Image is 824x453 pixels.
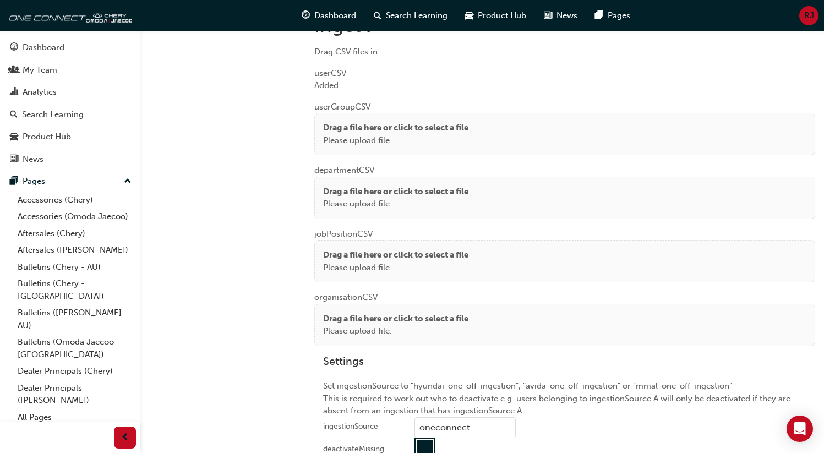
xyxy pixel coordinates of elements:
span: Search Learning [386,9,448,22]
span: car-icon [465,9,473,23]
span: car-icon [10,132,18,142]
button: DashboardMy TeamAnalyticsSearch LearningProduct HubNews [4,35,136,171]
a: search-iconSearch Learning [365,4,456,27]
span: people-icon [10,66,18,75]
div: Analytics [23,86,57,99]
div: Drag a file here or click to select a filePlease upload file. [314,177,815,219]
div: Drag a file here or click to select a filePlease upload file. [314,304,815,346]
p: Please upload file. [323,134,468,147]
span: news-icon [10,155,18,165]
span: guage-icon [302,9,310,23]
span: Pages [608,9,630,22]
a: Product Hub [4,127,136,147]
p: Please upload file. [323,261,468,274]
div: My Team [23,64,57,77]
span: chart-icon [10,88,18,97]
a: My Team [4,60,136,80]
span: news-icon [544,9,552,23]
div: Drag a file here or click to select a filePlease upload file. [314,113,815,155]
a: Accessories (Omoda Jaecoo) [13,208,136,225]
a: Aftersales ([PERSON_NAME]) [13,242,136,259]
input: ingestionSource [414,417,516,438]
a: news-iconNews [535,4,586,27]
button: Pages [4,171,136,192]
div: Open Intercom Messenger [787,416,813,442]
a: guage-iconDashboard [293,4,365,27]
span: News [556,9,577,22]
div: News [23,153,43,166]
div: department CSV [314,155,815,219]
a: Dealer Principals ([PERSON_NAME]) [13,380,136,409]
p: Drag a file here or click to select a file [323,249,468,261]
div: Dashboard [23,41,64,54]
span: guage-icon [10,43,18,53]
div: Added [314,79,815,92]
div: Drag a file here or click to select a filePlease upload file. [314,240,815,282]
div: Search Learning [22,108,84,121]
div: ingestionSource [323,421,378,432]
span: pages-icon [595,9,603,23]
div: organisation CSV [314,282,815,346]
span: prev-icon [121,431,129,445]
span: up-icon [124,174,132,189]
span: search-icon [374,9,381,23]
a: pages-iconPages [586,4,639,27]
div: Drag CSV files in [314,46,815,58]
a: Bulletins (Chery - [GEOGRAPHIC_DATA]) [13,275,136,304]
img: oneconnect [6,4,132,26]
a: car-iconProduct Hub [456,4,535,27]
a: Accessories (Chery) [13,192,136,209]
span: pages-icon [10,177,18,187]
span: RJ [804,9,814,22]
span: search-icon [10,110,18,120]
p: Please upload file. [323,325,468,337]
a: All Pages [13,409,136,426]
p: Please upload file. [323,198,468,210]
a: Bulletins ([PERSON_NAME] - AU) [13,304,136,334]
a: Analytics [4,82,136,102]
a: Aftersales (Chery) [13,225,136,242]
a: Bulletins (Chery - AU) [13,259,136,276]
p: Drag a file here or click to select a file [323,313,468,325]
p: Drag a file here or click to select a file [323,122,468,134]
a: News [4,149,136,170]
div: userGroup CSV [314,92,815,156]
button: RJ [799,6,818,25]
div: user CSV [314,58,815,92]
a: Bulletins (Omoda Jaecoo - [GEOGRAPHIC_DATA]) [13,334,136,363]
span: Dashboard [314,9,356,22]
a: Search Learning [4,105,136,125]
div: Pages [23,175,45,188]
a: Dashboard [4,37,136,58]
div: Product Hub [23,130,71,143]
span: Product Hub [478,9,526,22]
a: Dealer Principals (Chery) [13,363,136,380]
p: Drag a file here or click to select a file [323,185,468,198]
h3: Settings [323,355,806,368]
div: jobPosition CSV [314,219,815,283]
